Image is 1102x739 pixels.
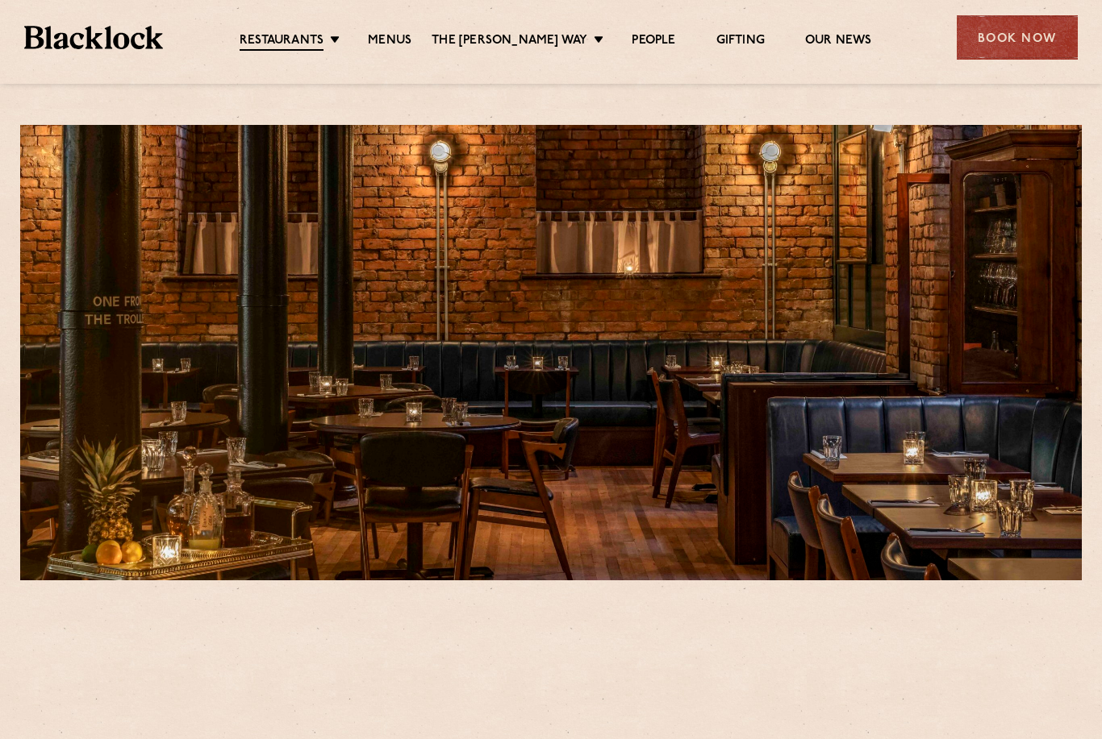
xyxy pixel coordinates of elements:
div: Book Now [957,15,1078,60]
a: Our News [805,33,872,49]
img: BL_Textured_Logo-footer-cropped.svg [24,26,163,49]
a: The [PERSON_NAME] Way [432,33,587,49]
a: Restaurants [240,33,324,51]
a: Menus [368,33,411,49]
a: People [632,33,675,49]
a: Gifting [716,33,765,49]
